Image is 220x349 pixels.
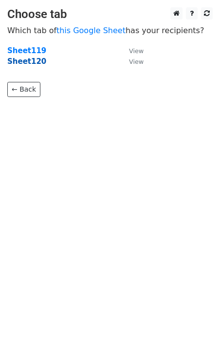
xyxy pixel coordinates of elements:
small: View [129,58,144,65]
h3: Choose tab [7,7,213,21]
a: Sheet120 [7,57,46,66]
p: Which tab of has your recipients? [7,25,213,36]
a: Sheet119 [7,46,46,55]
a: View [119,46,144,55]
a: ← Back [7,82,40,97]
a: View [119,57,144,66]
a: this Google Sheet [56,26,126,35]
iframe: Chat Widget [171,302,220,349]
small: View [129,47,144,55]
